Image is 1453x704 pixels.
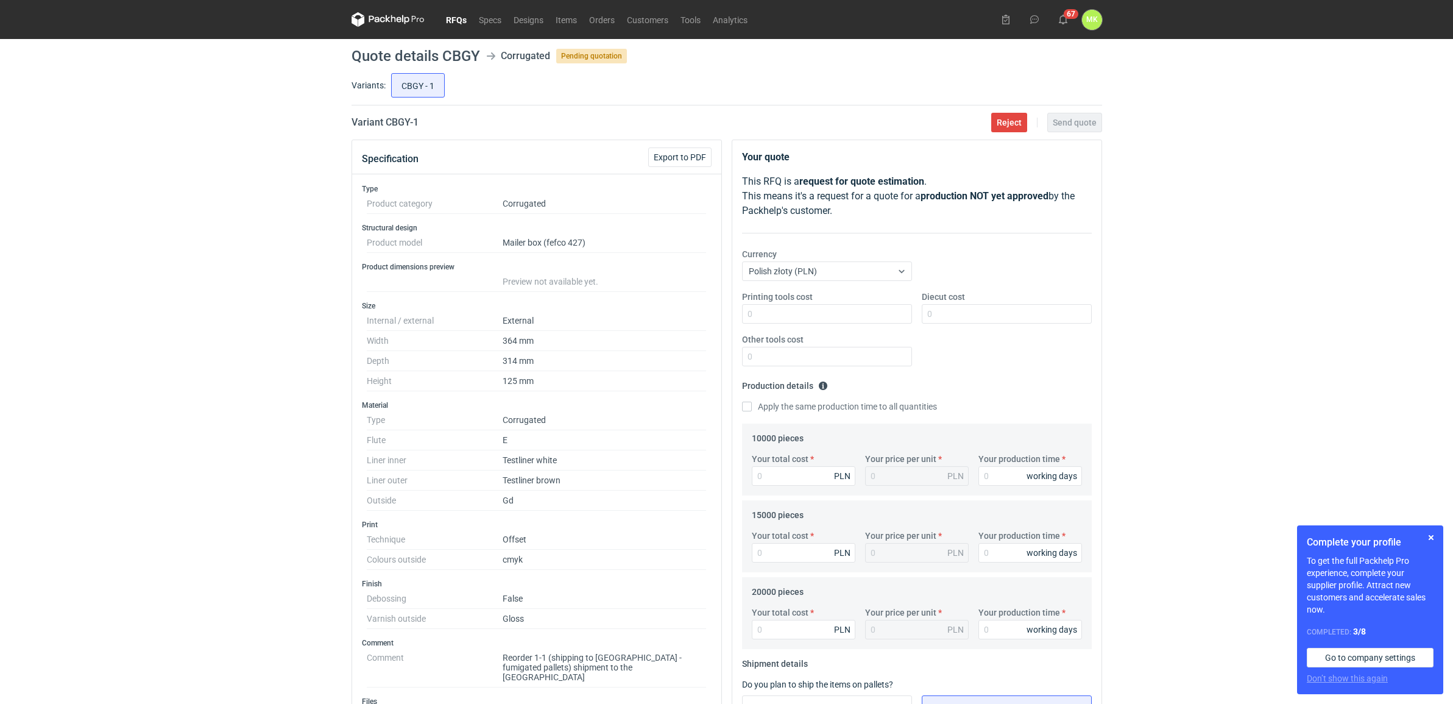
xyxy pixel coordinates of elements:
button: MK [1082,10,1102,30]
h3: Size [362,301,712,311]
dt: Product model [367,233,503,253]
div: PLN [834,470,850,482]
svg: Packhelp Pro [352,12,425,27]
label: Your total cost [752,530,808,542]
button: Specification [362,144,419,174]
dt: Height [367,371,503,391]
label: Your price per unit [865,453,936,465]
span: Export to PDF [654,153,706,162]
dt: Flute [367,430,503,450]
dt: Debossing [367,589,503,609]
input: 0 [742,304,912,324]
label: Diecut cost [922,291,965,303]
dd: Testliner brown [503,471,707,491]
h3: Material [362,400,712,410]
input: 0 [978,543,1082,563]
dd: Gloss [503,609,707,629]
input: 0 [978,466,1082,486]
h3: Product dimensions preview [362,262,712,272]
dt: Comment [367,648,503,688]
input: 0 [752,466,855,486]
h2: Variant CBGY - 1 [352,115,419,130]
label: Printing tools cost [742,291,813,303]
p: This RFQ is a . This means it's a request for a quote for a by the Packhelp's customer. [742,174,1092,218]
h3: Type [362,184,712,194]
legend: Shipment details [742,654,808,669]
h3: Finish [362,579,712,589]
legend: 20000 pieces [752,582,804,597]
dt: Varnish outside [367,609,503,629]
strong: request for quote estimation [799,176,924,187]
label: Your total cost [752,606,808,619]
a: Customers [621,12,674,27]
dt: Depth [367,351,503,371]
dd: Testliner white [503,450,707,471]
strong: production NOT yet approved [921,190,1048,202]
p: To get the full Packhelp Pro experience, complete your supplier profile. Attract new customers an... [1307,555,1434,616]
label: Do you plan to ship the items on pallets? [742,680,893,689]
button: Skip for now [1424,530,1438,545]
dd: Gd [503,491,707,511]
label: Your production time [978,453,1060,465]
dt: Colours outside [367,550,503,570]
dd: Corrugated [503,410,707,430]
h1: Complete your profile [1307,535,1434,550]
dt: Type [367,410,503,430]
span: Send quote [1053,118,1097,127]
dt: Width [367,331,503,351]
dd: cmyk [503,550,707,570]
a: Orders [583,12,621,27]
a: Tools [674,12,707,27]
input: 0 [752,620,855,639]
label: Other tools cost [742,333,804,346]
legend: Production details [742,376,828,391]
h3: Print [362,520,712,530]
dd: External [503,311,707,331]
h3: Comment [362,638,712,648]
dt: Liner inner [367,450,503,471]
div: Martyna Kasperska [1082,10,1102,30]
input: 0 [742,347,912,366]
dt: Internal / external [367,311,503,331]
div: PLN [834,547,850,559]
label: Currency [742,248,777,260]
label: Your production time [978,530,1060,542]
a: Designs [507,12,550,27]
div: PLN [947,624,964,636]
dt: Technique [367,530,503,550]
dd: 364 mm [503,331,707,351]
div: Completed: [1307,625,1434,638]
label: CBGY - 1 [391,73,445,98]
h1: Quote details CBGY [352,49,480,63]
span: Polish złoty (PLN) [749,266,817,276]
a: Items [550,12,583,27]
button: Export to PDF [648,148,712,167]
label: Variants: [352,79,386,91]
span: Pending quotation [556,49,627,63]
h3: Structural design [362,223,712,233]
input: 0 [752,543,855,563]
dd: Offset [503,530,707,550]
input: 0 [978,620,1082,639]
dd: 314 mm [503,351,707,371]
a: Analytics [707,12,754,27]
dd: False [503,589,707,609]
div: working days [1027,470,1077,482]
strong: Your quote [742,151,790,163]
dt: Product category [367,194,503,214]
button: 67 [1053,10,1073,29]
div: Corrugated [501,49,550,63]
button: Reject [991,113,1027,132]
dd: 125 mm [503,371,707,391]
dt: Outside [367,491,503,511]
label: Your price per unit [865,530,936,542]
legend: 10000 pieces [752,428,804,443]
strong: 3 / 8 [1353,627,1366,636]
dd: Corrugated [503,194,707,214]
span: Preview not available yet. [503,277,598,286]
div: PLN [947,547,964,559]
button: Don’t show this again [1307,672,1388,684]
a: Go to company settings [1307,648,1434,667]
dd: Reorder 1-1 (shipping to [GEOGRAPHIC_DATA] - fumigated pallets) shipment to the [GEOGRAPHIC_DATA] [503,648,707,688]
